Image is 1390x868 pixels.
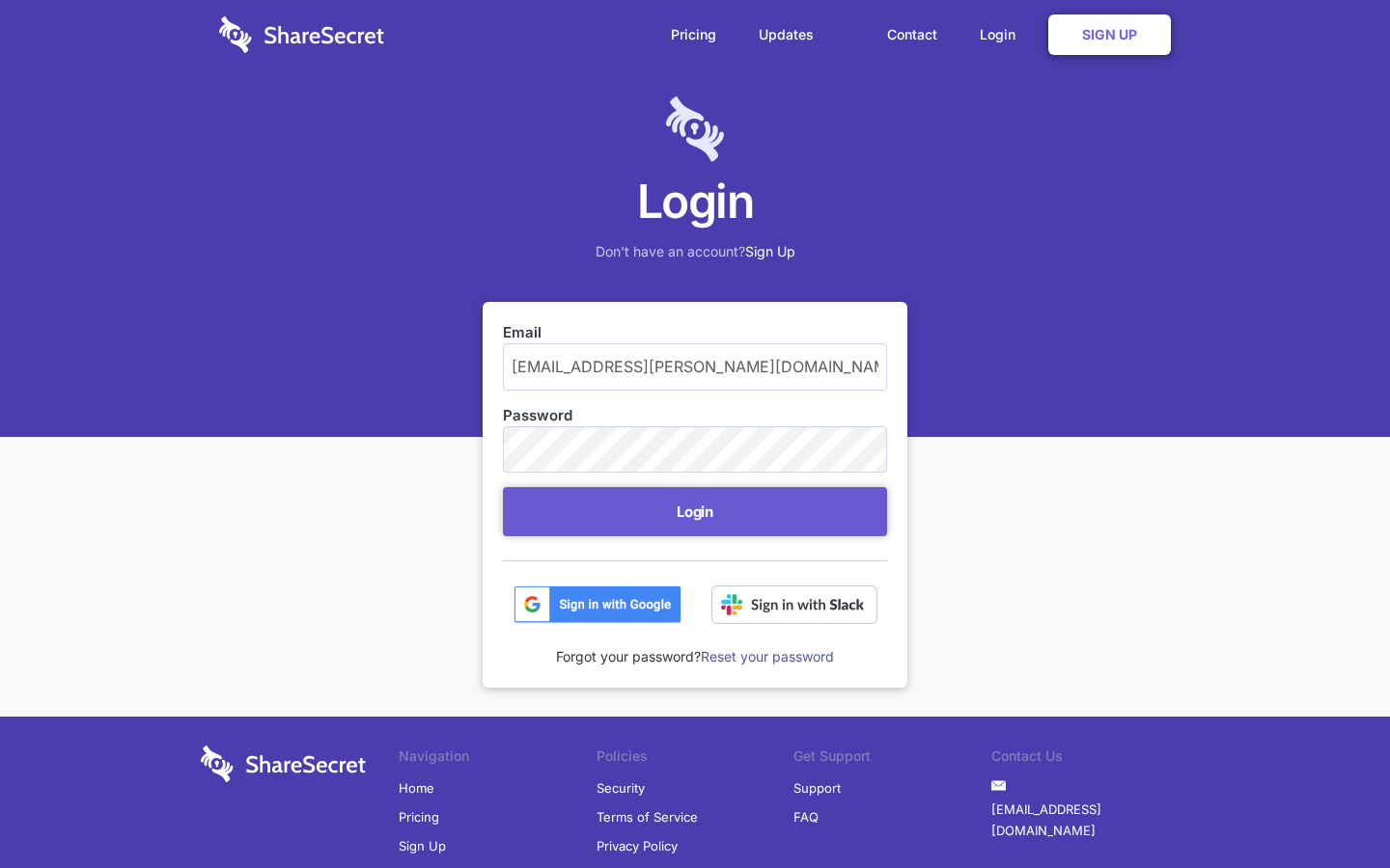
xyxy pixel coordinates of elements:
img: btn_google_signin_dark_normal_web@2x-02e5a4921c5dab0481f19210d7229f84a41d9f18e5bdafae021273015eeb... [514,585,681,624]
a: Sign Up [1048,14,1171,55]
img: Sign in with Slack [711,585,877,624]
li: Navigation [399,746,597,773]
a: [EMAIL_ADDRESS][DOMAIN_NAME] [991,795,1189,846]
li: Get Support [793,746,991,773]
li: Policies [597,746,794,773]
a: Home [399,773,434,802]
a: Privacy Policy [597,831,678,860]
a: Terms of Service [597,802,698,831]
a: Reset your password [701,648,834,665]
a: Sign Up [399,831,446,860]
label: Password [503,405,887,426]
a: Security [597,773,645,802]
a: Pricing [399,802,439,831]
a: Sign Up [745,243,795,259]
li: Contact Us [991,746,1189,773]
a: Pricing [652,5,736,65]
a: Support [793,773,841,802]
button: Login [503,487,887,536]
div: Forgot your password? [503,624,887,667]
a: Login [960,5,1044,65]
a: Contact [868,5,957,65]
label: Email [503,322,887,343]
img: logo-wordmark-white-trans-d4663122ce5f474addd5e946df7df03e33cb6a1c49d2221995e7729f52c070b2.svg [201,746,366,782]
img: logo-lt-purple-60x68@2x-c671a683ea72a1d466fb5d642181eefbee81c4e10ba9aed56c8e1d7e762e8086.png [666,96,724,162]
img: logo-wordmark-white-trans-d4663122ce5f474addd5e946df7df03e33cb6a1c49d2221995e7729f52c070b2.svg [219,16,384,53]
a: FAQ [793,802,819,831]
